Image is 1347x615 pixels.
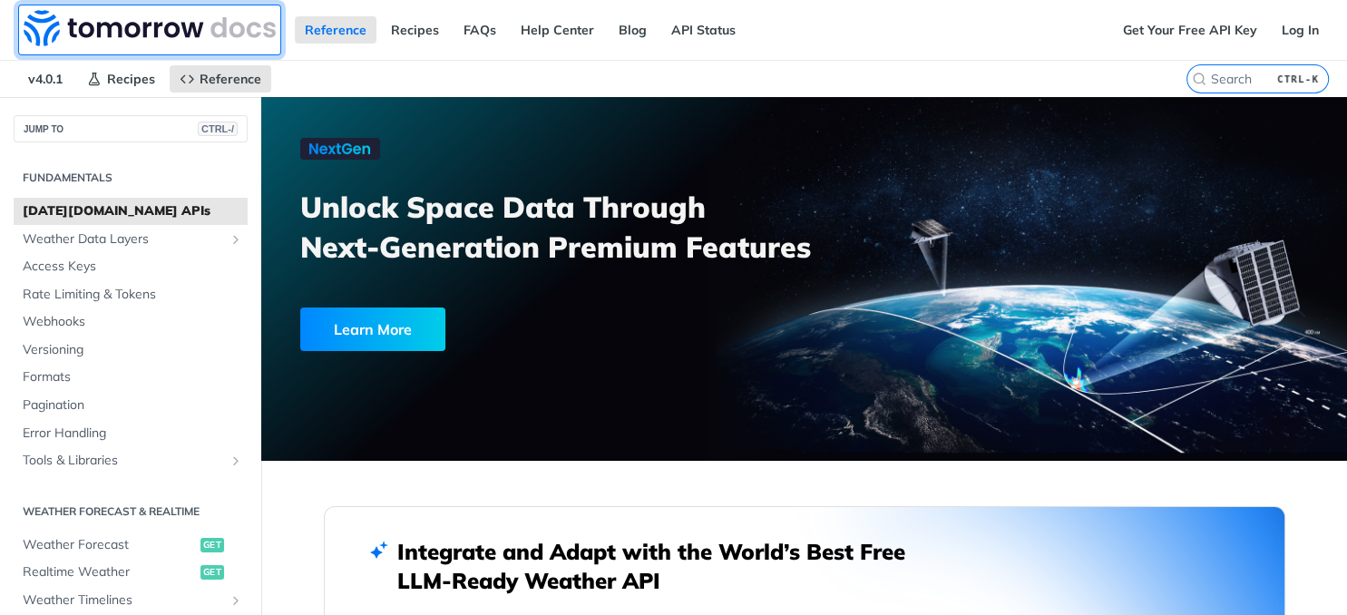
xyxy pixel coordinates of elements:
[107,71,155,87] span: Recipes
[14,226,248,253] a: Weather Data LayersShow subpages for Weather Data Layers
[14,281,248,308] a: Rate Limiting & Tokens
[14,447,248,474] a: Tools & LibrariesShow subpages for Tools & Libraries
[381,16,449,44] a: Recipes
[23,425,243,443] span: Error Handling
[14,308,248,336] a: Webhooks
[200,538,224,552] span: get
[1273,70,1323,88] kbd: CTRL-K
[454,16,506,44] a: FAQs
[23,563,196,581] span: Realtime Weather
[23,341,243,359] span: Versioning
[170,65,271,93] a: Reference
[14,392,248,419] a: Pagination
[77,65,165,93] a: Recipes
[23,286,243,304] span: Rate Limiting & Tokens
[24,10,276,46] img: Tomorrow.io Weather API Docs
[23,368,243,386] span: Formats
[18,65,73,93] span: v4.0.1
[300,138,380,160] img: NextGen
[511,16,604,44] a: Help Center
[14,253,248,280] a: Access Keys
[23,258,243,276] span: Access Keys
[229,593,243,608] button: Show subpages for Weather Timelines
[200,565,224,580] span: get
[14,587,248,614] a: Weather TimelinesShow subpages for Weather Timelines
[14,115,248,142] button: JUMP TOCTRL-/
[1113,16,1267,44] a: Get Your Free API Key
[23,452,224,470] span: Tools & Libraries
[200,71,261,87] span: Reference
[397,537,932,595] h2: Integrate and Adapt with the World’s Best Free LLM-Ready Weather API
[14,420,248,447] a: Error Handling
[229,232,243,247] button: Show subpages for Weather Data Layers
[23,202,243,220] span: [DATE][DOMAIN_NAME] APIs
[23,396,243,415] span: Pagination
[14,559,248,586] a: Realtime Weatherget
[300,187,824,267] h3: Unlock Space Data Through Next-Generation Premium Features
[14,170,248,186] h2: Fundamentals
[1272,16,1329,44] a: Log In
[14,532,248,559] a: Weather Forecastget
[23,313,243,331] span: Webhooks
[300,307,445,351] div: Learn More
[300,307,719,351] a: Learn More
[23,230,224,249] span: Weather Data Layers
[661,16,746,44] a: API Status
[229,454,243,468] button: Show subpages for Tools & Libraries
[1192,72,1206,86] svg: Search
[609,16,657,44] a: Blog
[14,337,248,364] a: Versioning
[23,591,224,610] span: Weather Timelines
[14,503,248,520] h2: Weather Forecast & realtime
[14,364,248,391] a: Formats
[23,536,196,554] span: Weather Forecast
[14,198,248,225] a: [DATE][DOMAIN_NAME] APIs
[295,16,376,44] a: Reference
[198,122,238,136] span: CTRL-/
